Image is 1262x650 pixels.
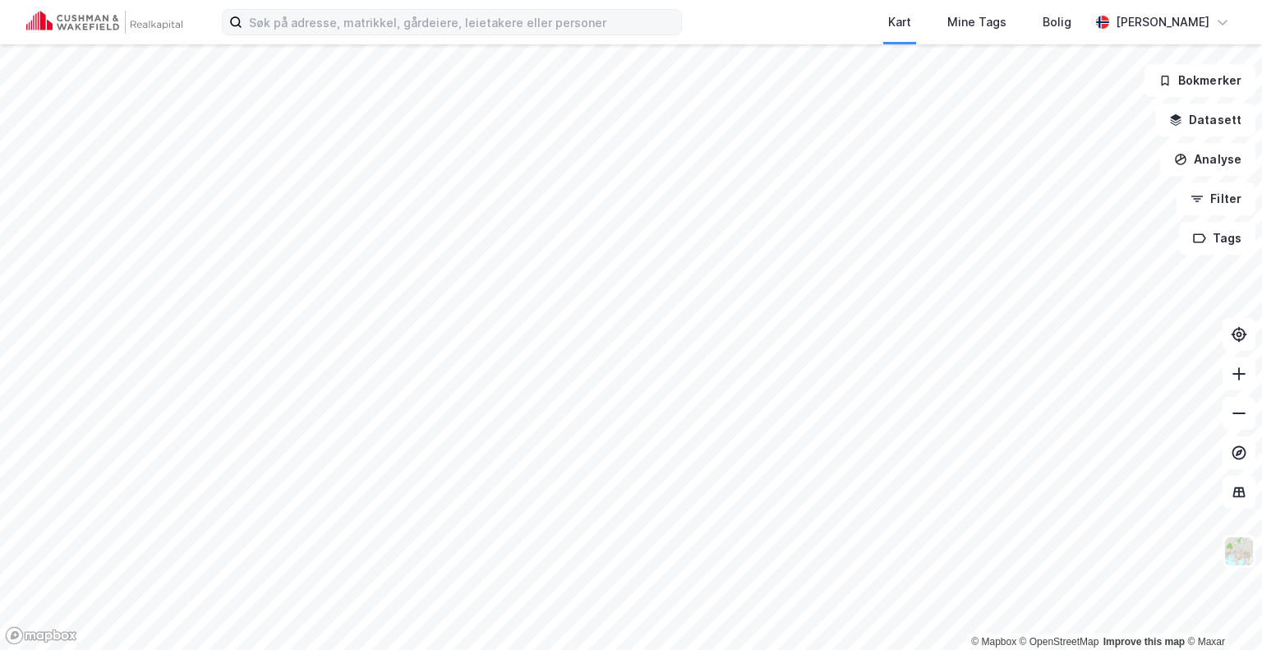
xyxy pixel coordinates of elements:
a: Mapbox homepage [5,626,77,645]
a: Mapbox [971,636,1016,648]
div: Kontrollprogram for chat [1180,571,1262,650]
button: Tags [1179,222,1255,255]
img: cushman-wakefield-realkapital-logo.202ea83816669bd177139c58696a8fa1.svg [26,11,182,34]
div: [PERSON_NAME] [1116,12,1209,32]
button: Bokmerker [1145,64,1255,97]
iframe: Chat Widget [1180,571,1262,650]
button: Filter [1177,182,1255,215]
a: Improve this map [1103,636,1185,648]
a: OpenStreetMap [1020,636,1099,648]
div: Mine Tags [947,12,1006,32]
button: Analyse [1160,143,1255,176]
div: Bolig [1043,12,1071,32]
input: Søk på adresse, matrikkel, gårdeiere, leietakere eller personer [242,10,681,35]
div: Kart [888,12,911,32]
button: Datasett [1155,104,1255,136]
img: Z [1223,536,1255,567]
